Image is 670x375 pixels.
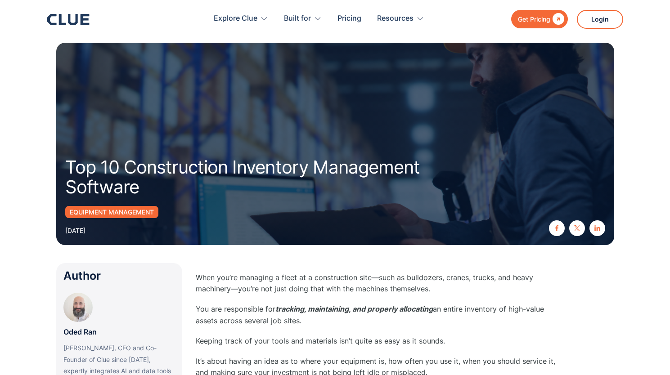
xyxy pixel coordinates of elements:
[284,4,322,33] div: Built for
[65,225,85,236] div: [DATE]
[511,10,568,28] a: Get Pricing
[63,293,93,322] img: Oded Ran
[65,206,158,218] a: Equipment Management
[275,304,433,313] em: tracking, maintaining, and properly allocating
[63,270,175,281] div: Author
[196,272,556,295] p: When you’re managing a fleet at a construction site—such as bulldozers, cranes, trucks, and heavy...
[577,10,623,29] a: Login
[518,13,550,25] div: Get Pricing
[574,225,580,231] img: twitter X icon
[284,4,311,33] div: Built for
[550,13,564,25] div: 
[554,225,560,231] img: facebook icon
[63,326,97,338] p: Oded Ran
[196,335,556,347] p: Keeping track of your tools and materials isn’t quite as easy as it sounds.
[594,225,600,231] img: linkedin icon
[214,4,257,33] div: Explore Clue
[377,4,424,33] div: Resources
[337,4,361,33] a: Pricing
[196,304,556,326] p: You are responsible for an entire inventory of high-value assets across several job sites.
[377,4,414,33] div: Resources
[214,4,268,33] div: Explore Clue
[65,157,443,197] h1: Top 10 Construction Inventory Management Software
